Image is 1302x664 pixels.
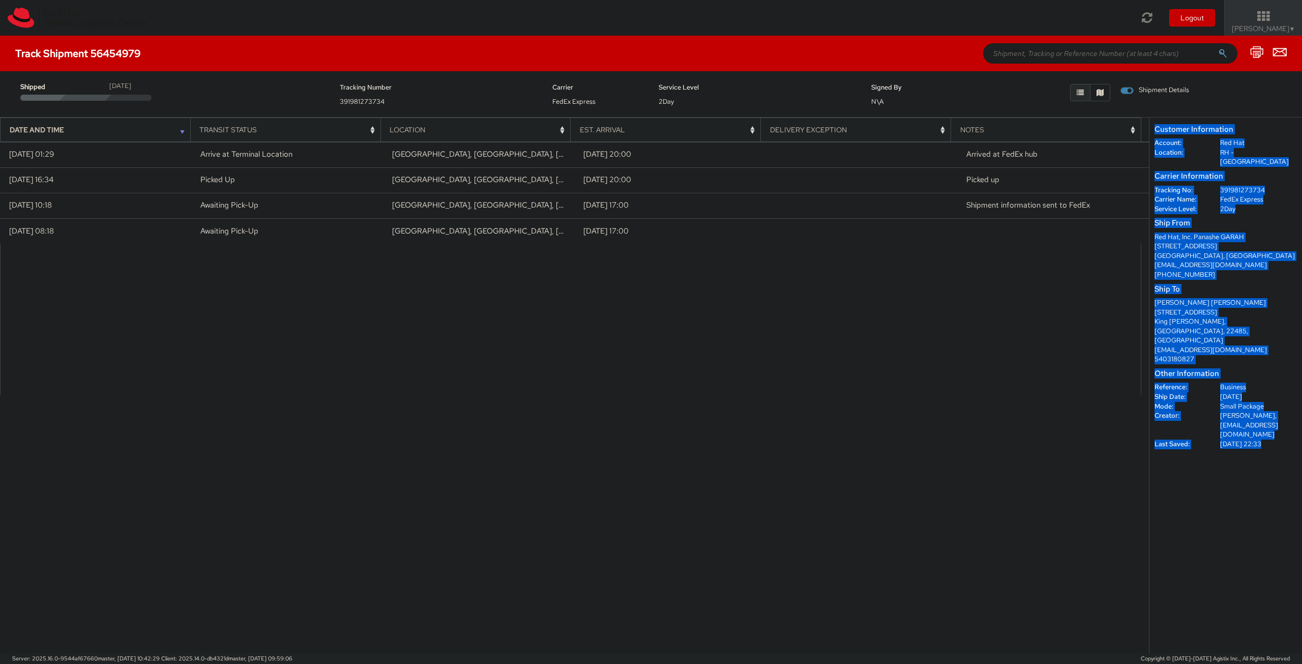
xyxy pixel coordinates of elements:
[1289,25,1295,33] span: ▼
[392,149,634,159] span: KERNERSVILLE, NC, US
[1120,85,1189,97] label: Shipment Details
[200,149,292,159] span: Arrive at Terminal Location
[8,8,147,28] img: rh-logistics-00dfa346123c4ec078e1.svg
[960,125,1138,135] div: Notes
[390,125,567,135] div: Location
[552,97,596,106] span: FedEx Express
[1155,308,1297,317] div: [STREET_ADDRESS]
[340,84,537,91] h5: Tracking Number
[871,97,884,106] span: N\A
[1155,345,1297,355] div: [EMAIL_ADDRESS][DOMAIN_NAME]
[340,97,384,106] span: 391981273734
[1155,270,1297,280] div: [PHONE_NUMBER]
[228,655,292,662] span: master, [DATE] 09:59:06
[1155,355,1297,364] div: 5403180827
[1155,125,1297,134] h5: Customer Information
[1120,85,1189,95] span: Shipment Details
[1147,205,1212,214] dt: Service Level:
[575,167,766,193] td: [DATE] 20:00
[1147,186,1212,195] dt: Tracking No:
[966,149,1038,159] span: Arrived at FedEx hub
[15,48,141,59] h4: Track Shipment 56454979
[1155,285,1297,294] h5: Ship To
[12,655,160,662] span: Server: 2025.16.0-9544af67660
[1147,440,1212,449] dt: Last Saved:
[1155,261,1297,270] div: [EMAIL_ADDRESS][DOMAIN_NAME]
[1155,317,1297,345] div: King [PERSON_NAME], [GEOGRAPHIC_DATA], 22485, [GEOGRAPHIC_DATA]
[1147,402,1212,412] dt: Mode:
[575,142,766,167] td: [DATE] 20:00
[1232,24,1295,33] span: [PERSON_NAME]
[983,43,1237,64] input: Shipment, Tracking or Reference Number (at least 4 chars)
[580,125,757,135] div: Est. Arrival
[392,175,634,185] span: RALEIGH, NC, US
[966,200,1090,210] span: Shipment information sent to FedEx
[1155,219,1297,227] h5: Ship From
[1155,369,1297,378] h5: Other Information
[1147,148,1212,158] dt: Location:
[1147,392,1212,402] dt: Ship Date:
[1169,9,1215,26] button: Logout
[966,175,999,185] span: Picked up
[200,200,258,210] span: Awaiting Pick-Up
[98,655,160,662] span: master, [DATE] 10:42:29
[1147,411,1212,421] dt: Creator:
[200,226,258,236] span: Awaiting Pick-Up
[1155,298,1297,308] div: [PERSON_NAME] [PERSON_NAME]
[1155,251,1297,261] div: [GEOGRAPHIC_DATA], [GEOGRAPHIC_DATA]
[392,226,634,236] span: RALEIGH, NC, US
[1147,195,1212,205] dt: Carrier Name:
[1155,172,1297,181] h5: Carrier Information
[871,84,962,91] h5: Signed By
[575,193,766,218] td: [DATE] 17:00
[1141,655,1290,663] span: Copyright © [DATE]-[DATE] Agistix Inc., All Rights Reserved
[1220,411,1277,420] span: [PERSON_NAME],
[200,175,235,185] span: Picked Up
[1147,138,1212,148] dt: Account:
[1155,242,1297,251] div: [STREET_ADDRESS]
[20,82,64,92] span: Shipped
[109,81,131,91] div: [DATE]
[10,125,187,135] div: Date and Time
[161,655,292,662] span: Client: 2025.14.0-db4321d
[1155,233,1297,242] div: Red Hat, Inc. Panashe GARAH
[552,84,643,91] h5: Carrier
[575,218,766,244] td: [DATE] 17:00
[1147,383,1212,392] dt: Reference:
[392,200,634,210] span: RALEIGH, NC, US
[659,97,674,106] span: 2Day
[199,125,377,135] div: Transit Status
[770,125,948,135] div: Delivery Exception
[659,84,856,91] h5: Service Level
